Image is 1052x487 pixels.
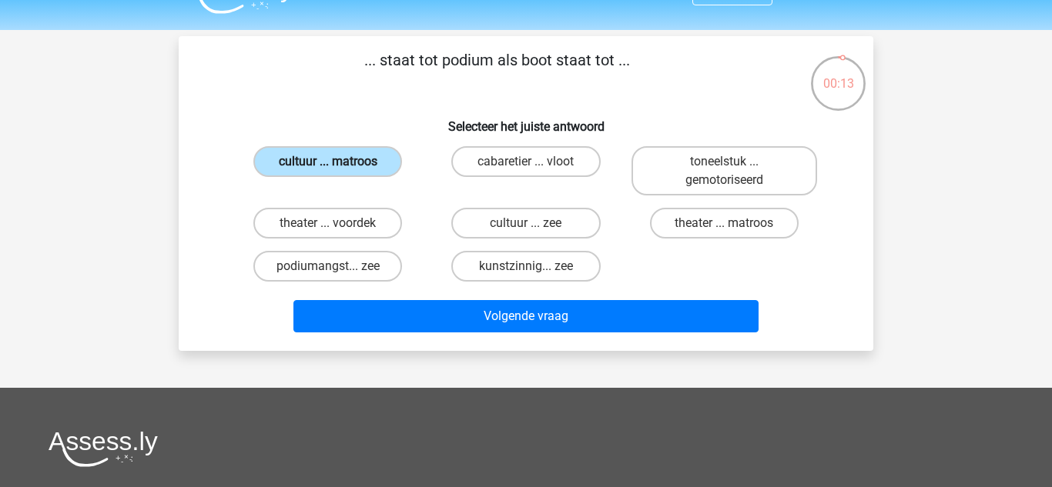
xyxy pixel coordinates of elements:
[451,146,600,177] label: cabaretier ... vloot
[49,431,158,467] img: Assessly logo
[650,208,799,238] label: theater ... matroos
[451,251,600,282] label: kunstzinnig... zee
[203,48,791,95] p: ... staat tot podium als boot staat tot ...
[253,146,402,177] label: cultuur ... matroos
[253,208,402,238] label: theater ... voordek
[451,208,600,238] label: cultuur ... zee
[203,107,849,134] h6: Selecteer het juiste antwoord
[809,55,867,93] div: 00:13
[632,146,817,195] label: toneelstuk ... gemotoriseerd
[253,251,402,282] label: podiumangst... zee
[293,300,759,332] button: Volgende vraag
